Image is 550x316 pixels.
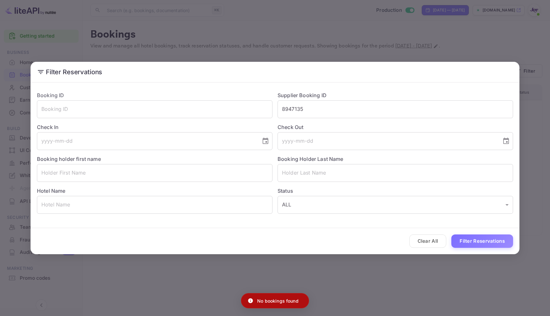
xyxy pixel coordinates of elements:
label: Booking ID [37,92,64,98]
button: Filter Reservations [451,234,513,248]
button: Choose date [500,135,512,147]
label: Check In [37,123,272,131]
div: ALL [278,196,513,214]
input: yyyy-mm-dd [278,132,497,150]
button: Choose date [259,135,272,147]
label: Hotel Name [37,188,66,194]
h2: Filter Reservations [31,62,519,82]
label: Supplier Booking ID [278,92,327,98]
input: yyyy-mm-dd [37,132,257,150]
input: Holder First Name [37,164,272,182]
button: Clear All [409,234,447,248]
p: No bookings found [257,298,299,304]
input: Hotel Name [37,196,272,214]
input: Holder Last Name [278,164,513,182]
input: Supplier Booking ID [278,100,513,118]
label: Booking holder first name [37,156,101,162]
label: Check Out [278,123,513,131]
input: Booking ID [37,100,272,118]
label: Status [278,187,513,195]
label: Booking Holder Last Name [278,156,343,162]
